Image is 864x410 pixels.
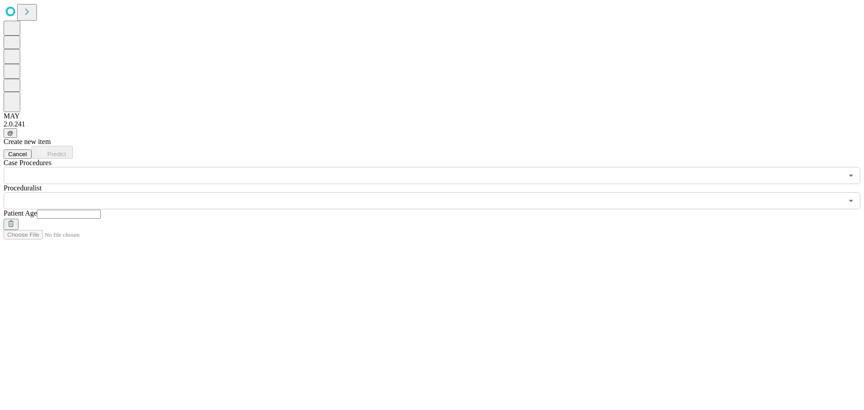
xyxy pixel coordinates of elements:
span: Cancel [8,151,27,158]
button: Predict [31,146,73,159]
span: Proceduralist [4,184,41,192]
button: Cancel [4,149,31,159]
button: Open [845,194,857,207]
div: MAY [4,112,860,120]
span: Patient Age [4,209,37,217]
button: @ [4,128,17,138]
div: 2.0.241 [4,120,860,128]
span: Predict [47,151,66,158]
button: Open [845,169,857,182]
span: Create new item [4,138,51,145]
span: Scheduled Procedure [4,159,51,167]
span: @ [7,130,13,136]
